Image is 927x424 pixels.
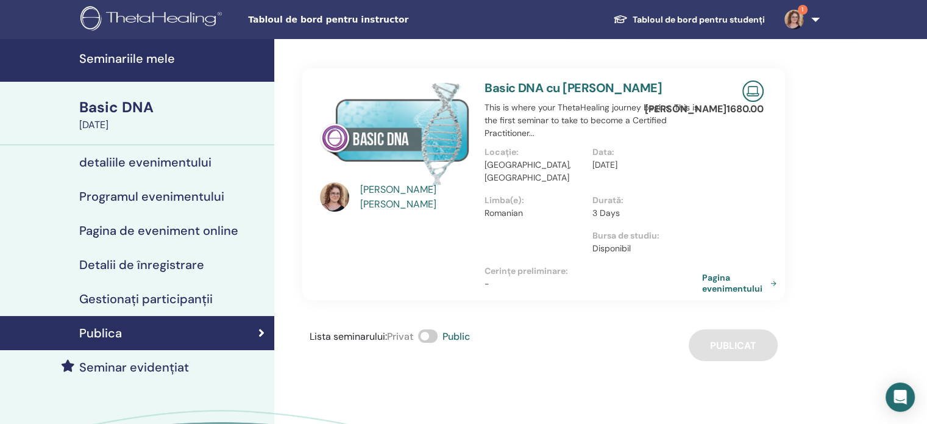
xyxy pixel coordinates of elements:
[248,13,431,26] span: Tabloul de bord pentru instructor
[79,51,267,66] h4: Seminariile mele
[79,97,267,118] div: Basic DNA
[592,207,693,220] p: 3 Days
[79,118,267,132] div: [DATE]
[79,326,122,340] h4: Publica
[592,159,693,171] p: [DATE]
[79,292,213,306] h4: Gestionați participanții
[798,5,808,15] span: 1
[360,182,473,212] a: [PERSON_NAME] [PERSON_NAME]
[485,101,700,140] p: This is where your ThetaHealing journey begins. This is the first seminar to take to become a Cer...
[79,155,211,170] h4: detaliile evenimentului
[613,14,628,24] img: graduation-cap-white.svg
[485,146,585,159] p: Locație :
[80,6,226,34] img: logo.png
[79,257,204,272] h4: Detalii de înregistrare
[310,330,387,343] span: Lista seminarului :
[485,159,585,184] p: [GEOGRAPHIC_DATA], [GEOGRAPHIC_DATA]
[485,278,700,290] p: -
[645,102,764,117] p: [PERSON_NAME] 1680.00
[784,10,804,29] img: default.jpg
[79,360,189,375] h4: Seminar evidențiat
[592,146,693,159] p: Data :
[742,81,764,102] img: Live Online Seminar
[485,80,662,96] a: Basic DNA cu [PERSON_NAME]
[320,182,349,212] img: default.jpg
[702,272,781,294] a: Pagina evenimentului
[603,9,775,31] a: Tabloul de bord pentru studenți
[592,194,693,207] p: Durată :
[485,194,585,207] p: Limba(e) :
[72,97,274,132] a: Basic DNA[DATE]
[886,383,915,412] div: Open Intercom Messenger
[485,265,700,278] p: Cerințe preliminare :
[387,330,413,343] span: Privat
[592,229,693,242] p: Bursa de studiu :
[79,223,238,238] h4: Pagina de eveniment online
[442,330,470,343] span: Public
[79,189,224,204] h4: Programul evenimentului
[320,81,470,186] img: Basic DNA
[592,242,693,255] p: Disponibil
[485,207,585,220] p: Romanian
